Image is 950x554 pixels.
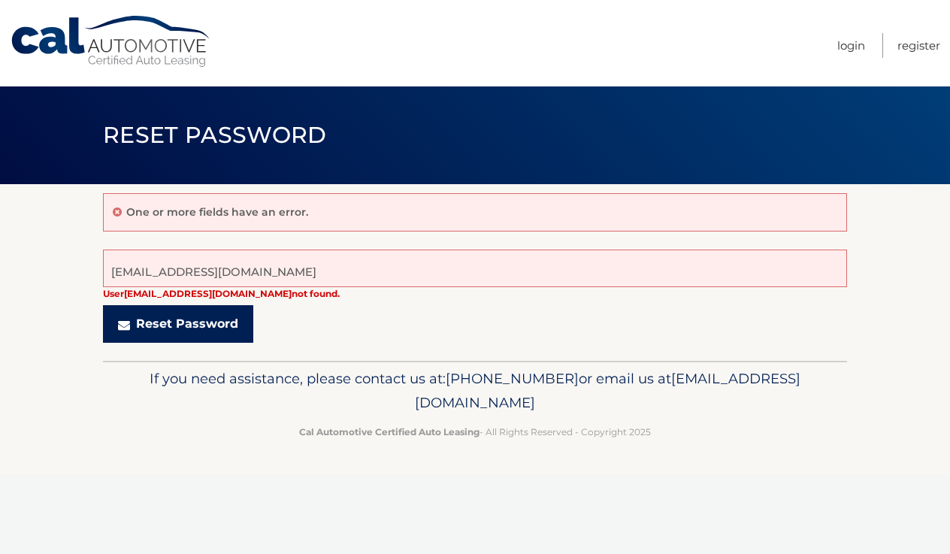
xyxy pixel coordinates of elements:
p: If you need assistance, please contact us at: or email us at [113,367,837,415]
p: One or more fields have an error. [126,205,308,219]
a: Cal Automotive [10,15,213,68]
p: - All Rights Reserved - Copyright 2025 [113,424,837,440]
strong: User [EMAIL_ADDRESS][DOMAIN_NAME] not found. [103,288,340,299]
span: Reset Password [103,121,326,149]
a: Login [837,33,865,58]
input: E-Mail Address [103,250,847,287]
span: [EMAIL_ADDRESS][DOMAIN_NAME] [415,370,800,411]
strong: Cal Automotive Certified Auto Leasing [299,426,480,437]
span: [PHONE_NUMBER] [446,370,579,387]
button: Reset Password [103,305,253,343]
a: Register [897,33,940,58]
